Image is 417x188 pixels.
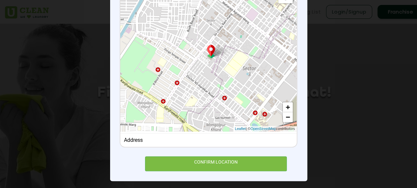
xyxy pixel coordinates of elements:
[235,126,246,132] a: Leaflet
[283,102,293,112] a: Zoom in
[233,126,296,132] div: | © contributors
[124,137,293,143] div: Address
[283,112,293,122] a: Zoom out
[145,156,287,171] div: CONFIRM LOCATION
[250,126,276,132] a: OpenStreetMap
